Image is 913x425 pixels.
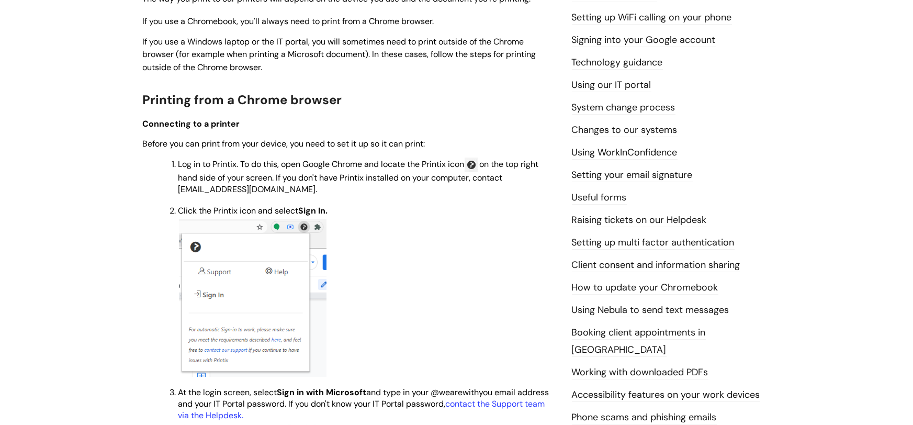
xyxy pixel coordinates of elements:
[572,304,729,317] a: Using Nebula to send text messages
[178,205,556,377] span: Click the Printix icon and select
[143,138,425,149] span: Before you can print from your device, you need to set it up so it can print:
[572,79,651,92] a: Using our IT portal
[572,169,693,182] a: Setting your email signature
[143,118,240,129] span: Connecting to a printer
[178,159,539,195] span: on the top right hand side of your screen. If you don't have Printix installed on your computer, ...
[572,281,718,295] a: How to update your Chromebook
[178,219,327,377] img: DcnQN3-9MJwULUo4jgg8SeYFBHAwyGWkiw.png
[572,236,735,250] a: Setting up multi factor authentication
[572,326,706,356] a: Booking client appointments in [GEOGRAPHIC_DATA]
[572,33,716,47] a: Signing into your Google account
[572,56,663,70] a: Technology guidance
[572,411,717,424] a: Phone scams and phishing emails
[178,398,545,421] a: contact the Support team via the Helpdesk.
[572,191,627,205] a: Useful forms
[143,92,342,108] span: Printing from a Chrome browser
[178,205,556,377] strong: Sign In.
[572,214,707,227] a: Raising tickets on our Helpdesk
[572,11,732,25] a: Setting up WiFi calling on your phone
[178,159,539,195] span: Log in to Printix. To do this, open Google Chrome and locate the Printix icon
[143,36,536,73] span: If you use a Windows laptop or the IT portal, you will sometimes need to print outside of the Chr...
[572,259,740,272] a: Client consent and information sharing
[277,387,367,398] strong: Sign in with Microsoft
[572,101,675,115] a: System change process
[465,158,478,172] img: 1e4rOcFWkLMqvwqIESEMmpcY7JUDPi0wjA.png
[572,124,678,137] a: Changes to our systems
[572,366,708,379] a: Working with downloaded PDFs
[143,16,434,27] span: If you use a Chromebook, you'll always need to print from a Chrome browser.
[572,388,760,402] a: Accessibility features on your work devices
[572,146,678,160] a: Using WorkInConfidence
